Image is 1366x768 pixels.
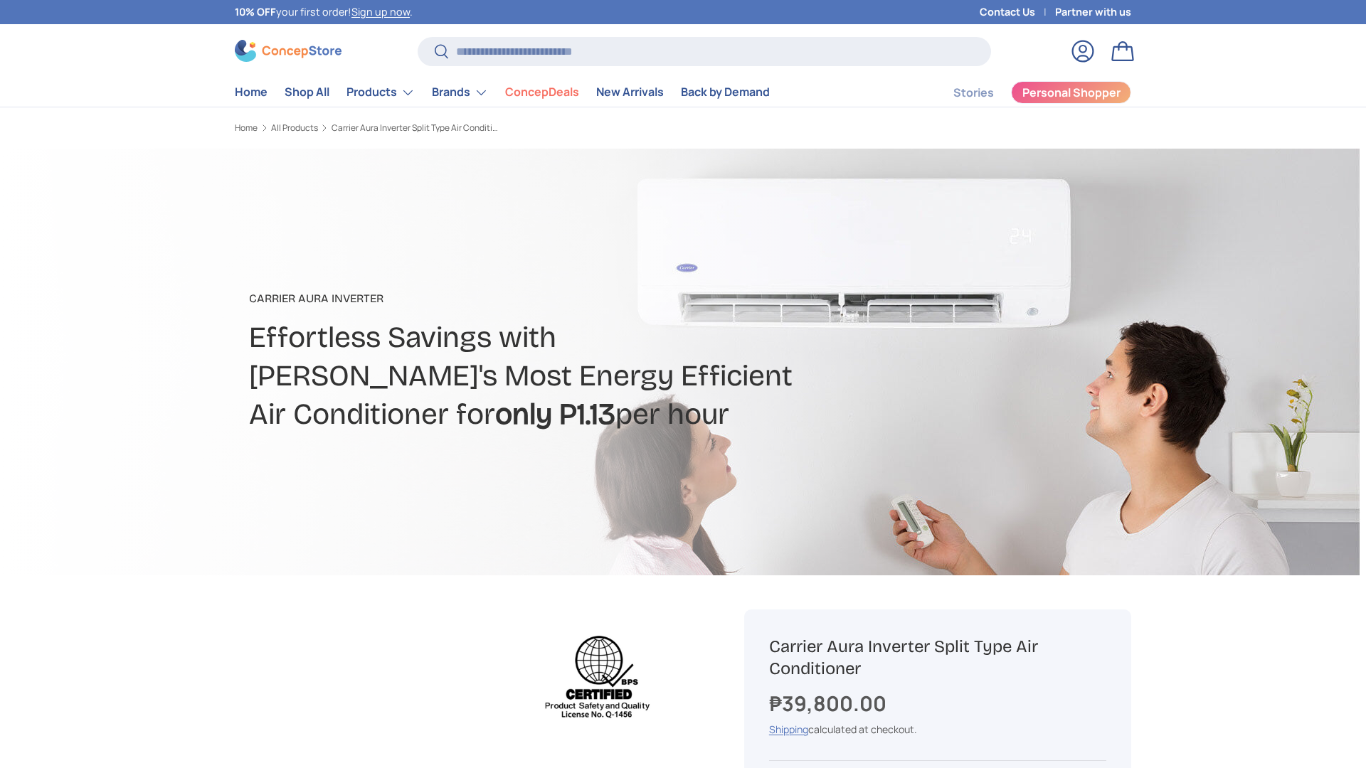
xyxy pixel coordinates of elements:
nav: Primary [235,78,770,107]
a: Shipping [769,722,808,736]
p: CARRIER AURA INVERTER [249,290,795,307]
strong: ₱39,800.00 [769,689,890,718]
a: New Arrivals [596,78,664,106]
a: Carrier Aura Inverter Split Type Air Conditioner [332,124,502,132]
a: Shop All [285,78,329,106]
img: ConcepStore [235,40,341,62]
div: calculated at checkout. [769,722,1106,737]
a: All Products [271,124,318,132]
a: Sign up now [351,5,410,18]
strong: 10% OFF [235,5,276,18]
span: Personal Shopper [1022,87,1121,98]
p: your first order! . [235,4,413,20]
summary: Products [338,78,423,107]
a: Home [235,124,258,132]
nav: Secondary [919,78,1131,107]
h2: Effortless Savings with [PERSON_NAME]'s Most Energy Efficient Air Conditioner for per hour [249,319,795,434]
a: Contact Us [980,4,1055,20]
a: Brands [432,78,488,107]
a: Personal Shopper [1011,81,1131,104]
a: Stories [953,79,994,107]
a: Products [346,78,415,107]
summary: Brands [423,78,497,107]
h1: Carrier Aura Inverter Split Type Air Conditioner [769,636,1106,680]
nav: Breadcrumbs [235,122,710,134]
a: ConcepDeals [505,78,579,106]
strong: only P1.13 [495,396,615,432]
a: Back by Demand [681,78,770,106]
a: Home [235,78,268,106]
a: Partner with us [1055,4,1131,20]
